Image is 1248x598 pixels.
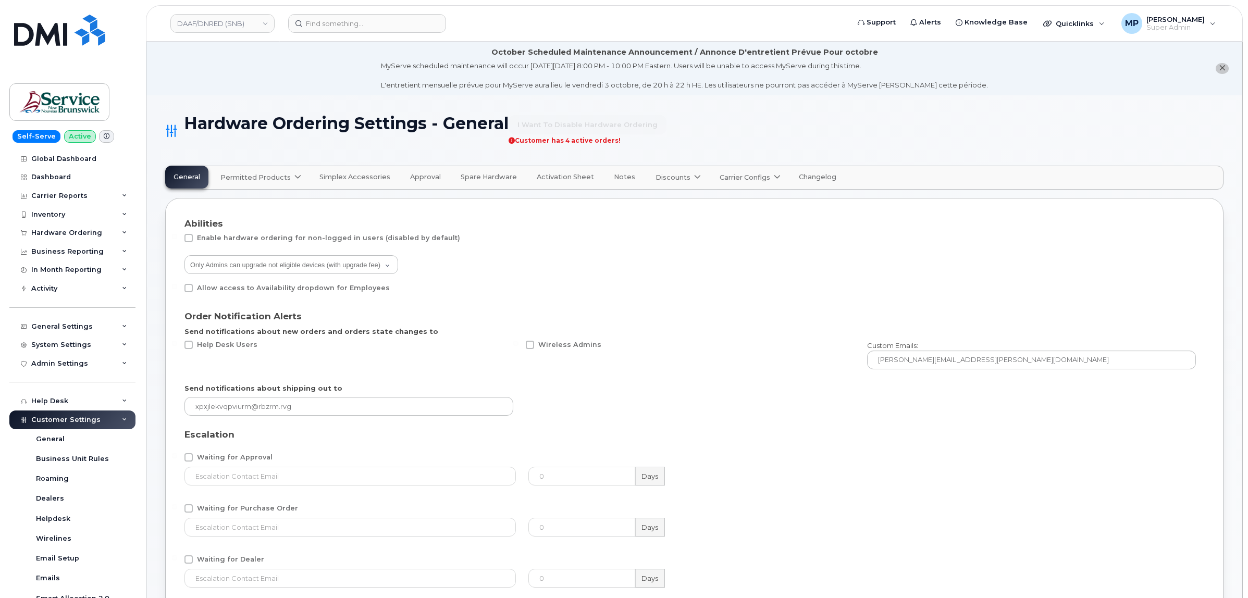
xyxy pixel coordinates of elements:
span: Waiting for Dealer [197,555,264,563]
span: Changelog [799,173,836,181]
label: Days [635,569,665,588]
label: Days [635,467,665,485]
span: Custom Emails: [867,341,918,350]
a: Simplex Accessories [312,166,398,189]
div: October Scheduled Maintenance Announcement / Annonce D'entretient Prévue Pour octobre [491,47,878,58]
a: Discounts [647,166,707,189]
label: Days [635,518,665,537]
span: Permitted Products [220,172,291,182]
span: Waiting for Purchase Order [197,504,298,512]
a: Carrier Configs [711,166,787,189]
span: Help Desk Users [197,341,257,348]
label: Send notifications about new orders and orders state changes to [184,327,438,337]
input: xpxjlekvqpviurm@rbzrm.rvg [184,397,513,416]
span: Discounts [656,172,690,182]
a: Changelog [791,166,844,189]
button: close notification [1216,63,1229,74]
input: Waiting for Approval [172,453,177,458]
h1: Hardware Ordering Settings - General [165,114,1224,149]
input: Waiting for Purchase Order [172,504,177,509]
div: MyServe scheduled maintenance will occur [DATE][DATE] 8:00 PM - 10:00 PM Eastern. Users will be u... [381,61,988,90]
a: General [166,166,208,189]
div: Escalation [184,428,1204,441]
span: Spare Hardware [461,173,517,181]
a: Notes [606,166,643,189]
label: Send notifications about shipping out to [184,383,342,393]
input: Wireless Admins [513,341,518,346]
input: Enable hardware ordering for non-logged in users (disabled by default) [172,234,177,239]
span: Simplex Accessories [319,173,390,181]
span: Notes [614,173,635,181]
span: Allow access to Availability dropdown for Employees [197,284,390,292]
span: Carrier Configs [720,172,770,182]
input: Escalation Contact Email [184,569,516,588]
input: Waiting for Dealer [172,555,177,560]
div: Abilities [184,217,1204,230]
input: xpxjlekvqpviurm@rbzrm.rvg [867,351,1196,369]
a: Approval [402,166,449,189]
div: Order Notification Alerts [184,310,1204,322]
span: Waiting for Approval [197,453,273,461]
a: Spare Hardware [453,166,525,189]
span: Enable hardware ordering for non-logged in users (disabled by default) [197,234,460,242]
a: Activation Sheet [529,166,602,189]
span: Activation Sheet [537,173,594,181]
input: Help Desk Users [172,341,177,346]
a: Permitted Products [212,166,307,189]
input: Escalation Contact Email [184,467,516,485]
input: Escalation Contact Email [184,518,516,537]
span: Approval [410,173,441,181]
input: Allow access to Availability dropdown for Employees [172,284,177,289]
span: Wireless Admins [538,341,601,348]
div: Customer has 4 active orders! [509,137,666,144]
